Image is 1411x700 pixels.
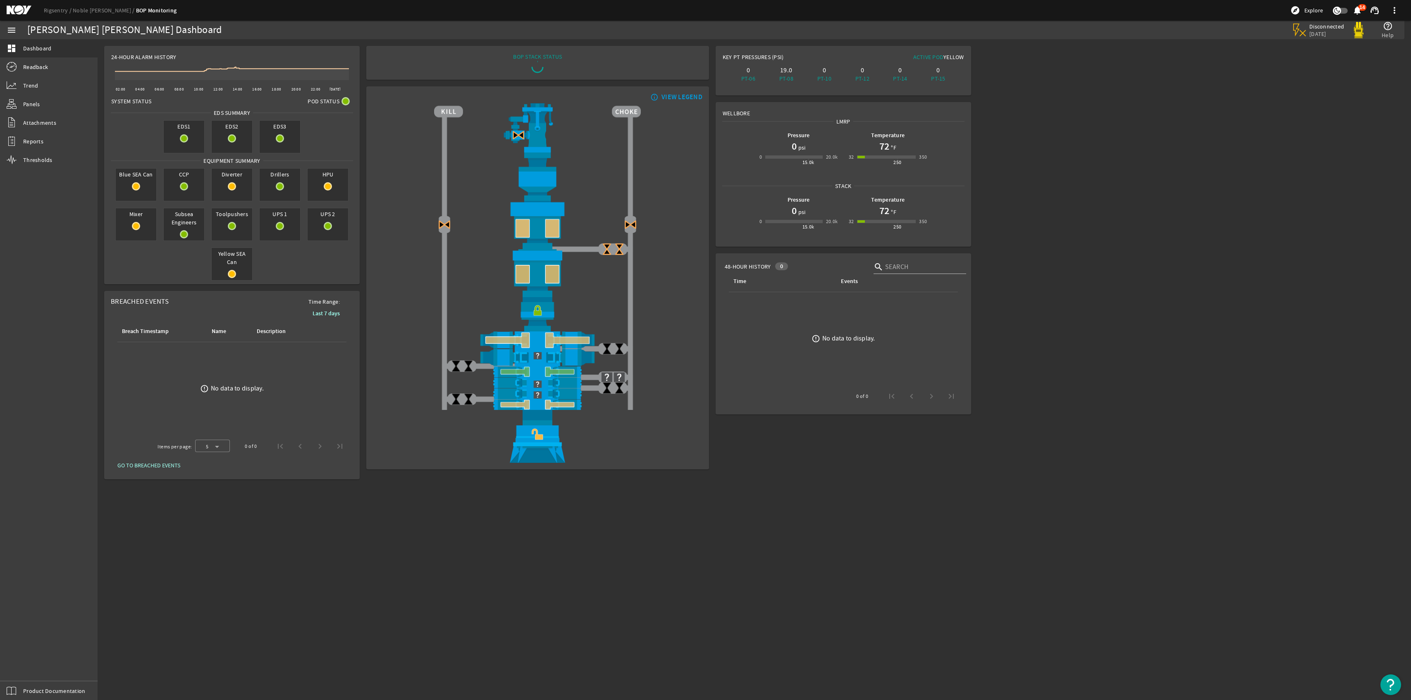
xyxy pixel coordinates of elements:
[116,208,156,220] span: Mixer
[213,87,223,92] text: 12:00
[832,182,854,190] span: Stack
[308,208,348,220] span: UPS 2
[111,458,187,473] button: GO TO BREACHED EVENTS
[661,93,702,101] div: VIEW LEGEND
[759,153,762,161] div: 0
[921,74,956,83] div: PT-15
[1309,30,1344,38] span: [DATE]
[450,393,462,405] img: ValveClose.png
[624,218,637,231] img: Valve2CloseBlock.png
[121,327,201,336] div: Breach Timestamp
[462,393,475,405] img: ValveClose.png
[733,277,746,286] div: Time
[260,121,300,132] span: EDS3
[136,7,177,14] a: BOP Monitoring
[885,262,960,272] input: Search
[434,103,641,152] img: RiserAdapter.png
[841,277,858,286] div: Events
[438,218,451,231] img: Valve2CloseBlock.png
[826,217,838,226] div: 20.0k
[826,153,838,161] div: 20.0k
[211,384,264,393] div: No data to display.
[212,121,252,132] span: EDS2
[210,327,246,336] div: Name
[1385,0,1404,20] button: more_vert
[260,208,300,220] span: UPS 1
[883,74,918,83] div: PT-14
[775,262,788,270] div: 0
[23,137,43,145] span: Reports
[788,196,810,204] b: Pressure
[879,204,889,217] h1: 72
[462,360,475,372] img: ValveClose.png
[201,157,263,165] span: Equipment Summary
[802,158,814,167] div: 15.0k
[23,63,48,71] span: Readback
[883,66,918,74] div: 0
[1353,6,1361,15] button: 14
[807,66,842,74] div: 0
[194,87,203,92] text: 10:00
[849,217,854,226] div: 32
[913,53,944,61] span: Active Pod
[601,371,613,383] img: UnknownValve.png
[434,297,641,331] img: RiserConnectorLock.png
[889,208,896,216] span: °F
[7,25,17,35] mat-icon: menu
[155,87,164,92] text: 06:00
[725,262,771,271] span: 48-Hour History
[212,248,252,268] span: Yellow SEA Can
[434,377,641,391] img: Unknown.png
[434,249,641,297] img: LowerAnnularOpenBlock.png
[272,87,281,92] text: 18:00
[260,169,300,180] span: Drillers
[1304,6,1323,14] span: Explore
[845,66,880,74] div: 0
[512,129,525,141] img: Valve2CloseBlock.png
[450,360,462,372] img: ValveClose.png
[23,687,85,695] span: Product Documentation
[73,7,136,14] a: Noble [PERSON_NAME]
[943,53,964,61] span: Yellow
[1383,21,1393,31] mat-icon: help_outline
[849,153,854,161] div: 32
[434,410,641,462] img: WellheadConnectorUnlockBlock.png
[434,399,641,410] img: PipeRamOpenBlock.png
[874,262,883,272] i: search
[174,87,184,92] text: 08:00
[212,169,252,180] span: Diverter
[311,87,320,92] text: 22:00
[23,44,51,52] span: Dashboard
[158,443,192,451] div: Items per page:
[889,143,896,152] span: °F
[111,53,176,61] span: 24-Hour Alarm History
[731,66,766,74] div: 0
[111,297,169,306] span: Breached Events
[871,196,905,204] b: Temperature
[1352,5,1362,15] mat-icon: notifications
[116,169,156,180] span: Blue SEA Can
[649,94,659,100] mat-icon: info_outline
[164,208,204,228] span: Subsea Engineers
[23,156,53,164] span: Thresholds
[212,208,252,220] span: Toolpushers
[797,143,806,152] span: psi
[893,223,901,231] div: 250
[212,327,226,336] div: Name
[23,81,38,90] span: Trend
[1380,674,1401,695] button: Open Resource Center
[291,87,301,92] text: 20:00
[23,100,40,108] span: Panels
[807,74,842,83] div: PT-10
[164,169,204,180] span: CCP
[833,117,853,126] span: LMRP
[252,87,262,92] text: 16:00
[613,371,626,383] img: UnknownValve.png
[434,388,641,402] img: Unknown.png
[822,334,875,343] div: No data to display.
[723,53,843,64] div: Key PT Pressures (PSI)
[306,306,346,321] button: Last 7 days
[329,87,341,92] text: [DATE]
[716,102,971,117] div: Wellbore
[111,97,151,105] span: System Status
